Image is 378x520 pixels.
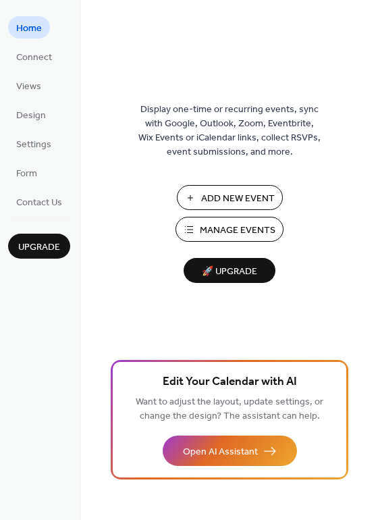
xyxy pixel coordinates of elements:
[18,240,60,255] span: Upgrade
[16,138,51,152] span: Settings
[163,436,297,466] button: Open AI Assistant
[8,161,45,184] a: Form
[8,45,60,68] a: Connect
[163,373,297,392] span: Edit Your Calendar with AI
[138,103,321,159] span: Display one-time or recurring events, sync with Google, Outlook, Zoom, Eventbrite, Wix Events or ...
[16,22,42,36] span: Home
[8,16,50,38] a: Home
[8,234,70,259] button: Upgrade
[8,132,59,155] a: Settings
[177,185,283,210] button: Add New Event
[16,167,37,181] span: Form
[183,445,258,459] span: Open AI Assistant
[16,51,52,65] span: Connect
[136,393,323,425] span: Want to adjust the layout, update settings, or change the design? The assistant can help.
[192,263,267,281] span: 🚀 Upgrade
[200,224,275,238] span: Manage Events
[16,80,41,94] span: Views
[16,196,62,210] span: Contact Us
[175,217,283,242] button: Manage Events
[8,190,70,213] a: Contact Us
[8,103,54,126] a: Design
[201,192,275,206] span: Add New Event
[184,258,275,283] button: 🚀 Upgrade
[8,74,49,97] a: Views
[16,109,46,123] span: Design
